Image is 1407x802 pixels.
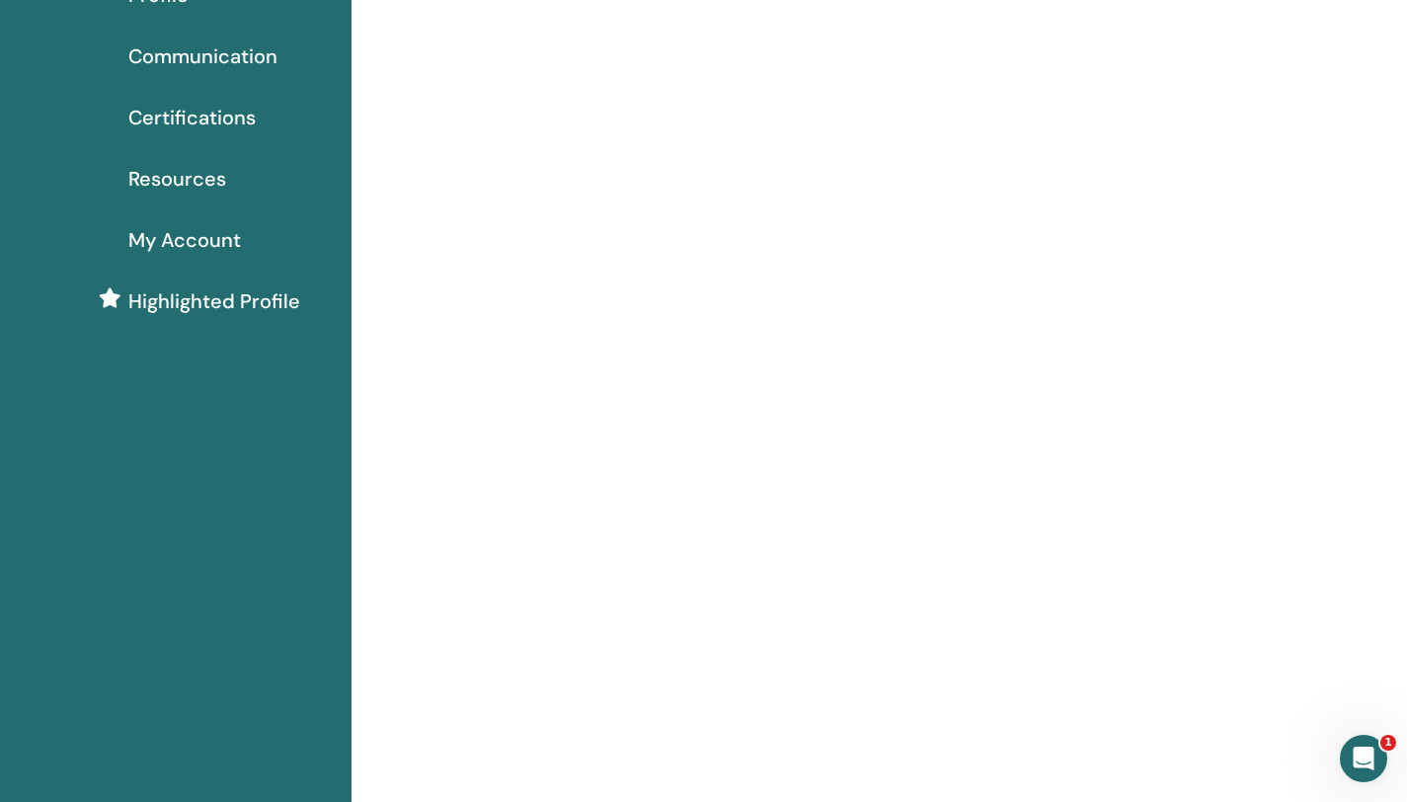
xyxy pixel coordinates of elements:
span: Resources [128,164,226,194]
span: Highlighted Profile [128,286,300,316]
span: My Account [128,225,241,255]
span: 1 [1380,735,1396,751]
span: Communication [128,41,277,71]
iframe: Intercom live chat [1340,735,1387,782]
span: Certifications [128,103,256,132]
